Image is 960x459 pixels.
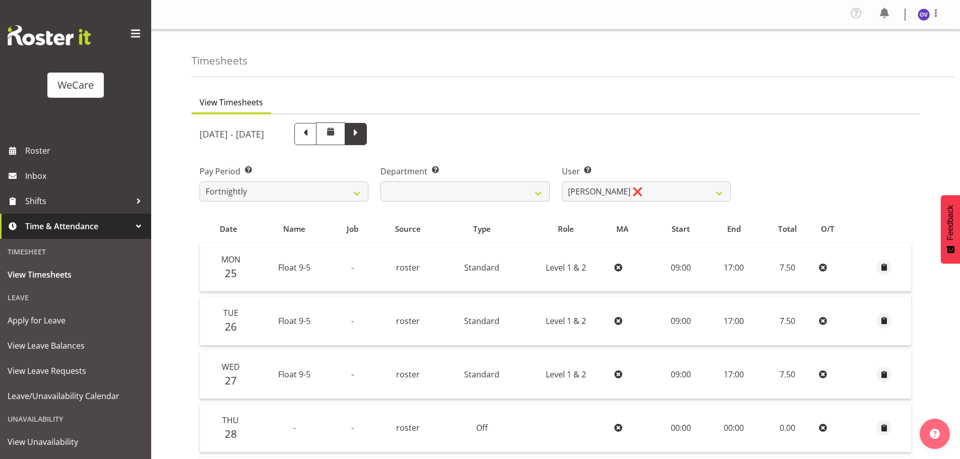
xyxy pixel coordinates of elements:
div: Leave [3,287,149,308]
button: Feedback - Show survey [941,195,960,264]
div: Name [263,223,326,235]
a: View Timesheets [3,262,149,287]
div: Type [447,223,516,235]
span: Inbox [25,168,146,183]
td: Standard [442,243,522,292]
span: roster [396,369,420,380]
a: Apply for Leave [3,308,149,333]
span: Mon [221,254,240,265]
img: help-xxl-2.png [930,429,940,439]
div: WeCare [57,78,94,93]
div: Total [765,223,809,235]
span: Float 9-5 [278,369,310,380]
label: User [562,165,731,177]
div: O/T [821,223,856,235]
td: 17:00 [708,297,760,345]
td: 09:00 [654,351,708,399]
td: 09:00 [654,297,708,345]
span: 28 [225,427,237,441]
div: Job [337,223,368,235]
span: - [293,422,296,433]
div: Unavailability [3,409,149,429]
span: Wed [222,361,240,372]
td: 09:00 [654,243,708,292]
div: Date [206,223,251,235]
td: 00:00 [708,404,760,452]
span: Tue [223,307,238,318]
span: - [351,315,354,326]
td: Standard [442,351,522,399]
a: View Leave Requests [3,358,149,383]
span: View Leave Requests [8,363,144,378]
span: Level 1 & 2 [546,369,586,380]
div: Source [379,223,436,235]
td: 7.50 [760,243,815,292]
div: MA [616,223,648,235]
a: Leave/Unavailability Calendar [3,383,149,409]
span: Time & Attendance [25,219,131,234]
a: View Leave Balances [3,333,149,358]
span: 27 [225,373,237,387]
div: Start [659,223,702,235]
td: 7.50 [760,351,815,399]
span: - [351,422,354,433]
div: Timesheet [3,241,149,262]
span: Float 9-5 [278,262,310,273]
span: - [351,369,354,380]
td: 0.00 [760,404,815,452]
span: Float 9-5 [278,315,310,326]
span: Leave/Unavailability Calendar [8,388,144,404]
span: - [351,262,354,273]
span: Thu [222,415,239,426]
span: Apply for Leave [8,313,144,328]
td: 17:00 [708,243,760,292]
h4: Timesheets [191,55,247,67]
span: 25 [225,266,237,280]
span: 26 [225,319,237,334]
span: Roster [25,143,146,158]
h5: [DATE] - [DATE] [200,128,264,140]
label: Pay Period [200,165,368,177]
td: Standard [442,297,522,345]
span: Shifts [25,193,131,209]
td: 00:00 [654,404,708,452]
span: View Timesheets [200,96,263,108]
img: Rosterit website logo [8,25,91,45]
div: Role [527,223,604,235]
span: roster [396,315,420,326]
td: Off [442,404,522,452]
span: Feedback [946,205,955,240]
td: 17:00 [708,351,760,399]
div: End [714,223,754,235]
span: Level 1 & 2 [546,315,586,326]
span: roster [396,262,420,273]
span: Level 1 & 2 [546,262,586,273]
a: View Unavailability [3,429,149,454]
span: View Timesheets [8,267,144,282]
label: Department [380,165,549,177]
span: roster [396,422,420,433]
td: 7.50 [760,297,815,345]
img: olive-vermazen11854.jpg [918,9,930,21]
span: View Leave Balances [8,338,144,353]
span: View Unavailability [8,434,144,449]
